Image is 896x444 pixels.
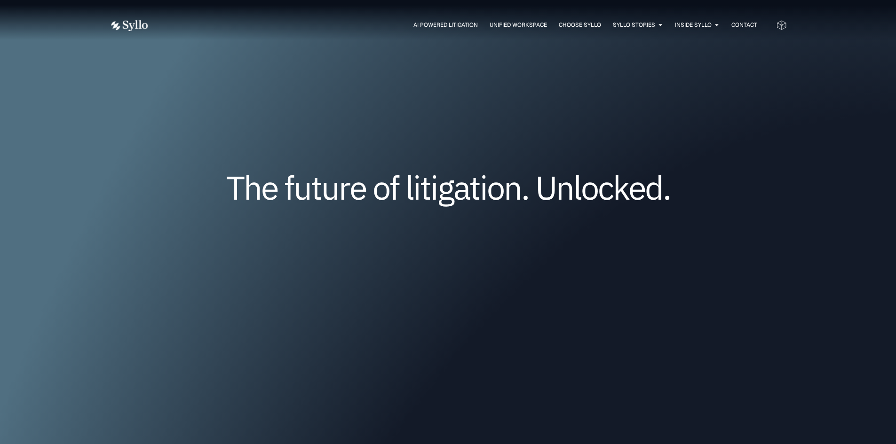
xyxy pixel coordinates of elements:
div: Menu Toggle [167,21,757,30]
a: Contact [731,21,757,29]
a: Syllo Stories [613,21,655,29]
a: Inside Syllo [675,21,712,29]
h1: The future of litigation. Unlocked. [166,172,730,203]
a: AI Powered Litigation [413,21,478,29]
a: Choose Syllo [559,21,601,29]
a: Unified Workspace [490,21,547,29]
nav: Menu [167,21,757,30]
img: white logo [110,20,148,31]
